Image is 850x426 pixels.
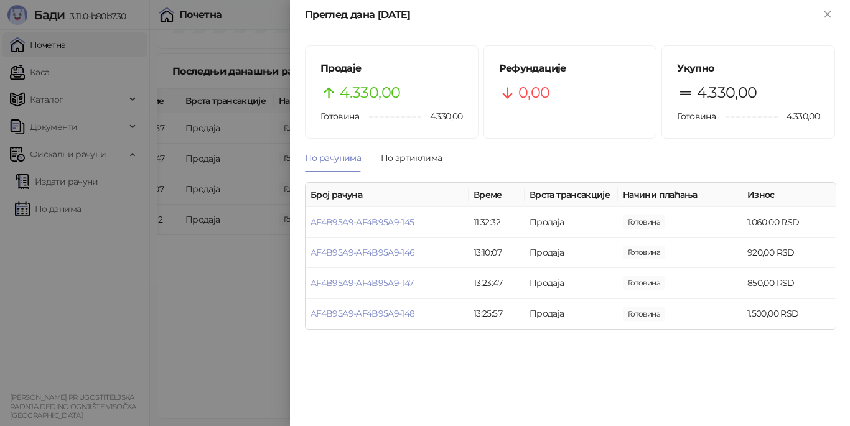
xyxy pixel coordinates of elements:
[525,268,618,299] td: Продаја
[677,61,820,76] h5: Укупно
[525,207,618,238] td: Продаја
[677,111,716,122] span: Готовина
[311,308,415,319] a: AF4B95A9-AF4B95A9-148
[820,7,835,22] button: Close
[742,268,836,299] td: 850,00 RSD
[311,216,414,228] a: AF4B95A9-AF4B95A9-145
[469,238,525,268] td: 13:10:07
[469,183,525,207] th: Време
[305,7,820,22] div: Преглед дана [DATE]
[306,183,469,207] th: Број рачуна
[623,215,665,229] span: 1.060,00
[499,61,642,76] h5: Рефундације
[311,277,414,289] a: AF4B95A9-AF4B95A9-147
[340,81,400,104] span: 4.330,00
[623,276,665,290] span: 850,00
[320,111,359,122] span: Готовина
[742,183,836,207] th: Износ
[469,207,525,238] td: 11:32:32
[320,61,463,76] h5: Продаје
[525,183,618,207] th: Врста трансакције
[525,299,618,329] td: Продаја
[381,151,442,165] div: По артиклима
[778,109,820,123] span: 4.330,00
[311,247,415,258] a: AF4B95A9-AF4B95A9-146
[742,238,836,268] td: 920,00 RSD
[469,268,525,299] td: 13:23:47
[623,246,665,259] span: 920,00
[623,307,665,321] span: 1.500,00
[697,81,757,104] span: 4.330,00
[742,207,836,238] td: 1.060,00 RSD
[525,238,618,268] td: Продаја
[421,109,463,123] span: 4.330,00
[618,183,742,207] th: Начини плаћања
[518,81,549,104] span: 0,00
[469,299,525,329] td: 13:25:57
[742,299,836,329] td: 1.500,00 RSD
[305,151,361,165] div: По рачунима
